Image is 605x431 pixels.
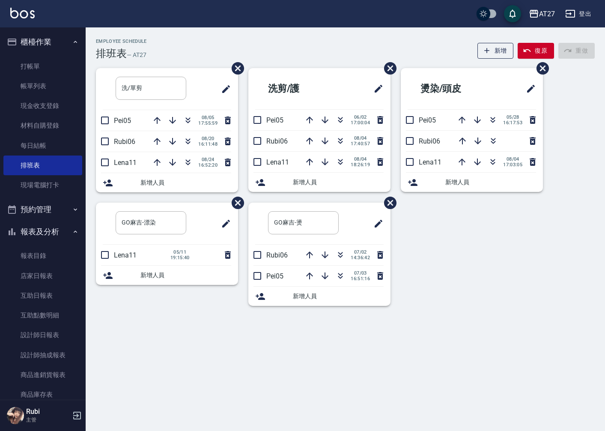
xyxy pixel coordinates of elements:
input: 排版標題 [116,77,186,100]
a: 材料自購登錄 [3,116,82,135]
a: 打帳單 [3,57,82,76]
a: 現金收支登錄 [3,96,82,116]
a: 設計師日報表 [3,325,82,345]
span: 16:51:16 [351,276,370,281]
h2: 燙染/頭皮 [408,73,497,104]
span: 刪除班表 [378,56,398,81]
span: 05/28 [503,114,522,120]
span: Rubi06 [419,137,440,145]
span: 修改班表的標題 [521,78,536,99]
span: 16:11:48 [198,141,218,147]
button: 櫃檯作業 [3,31,82,53]
span: 08/24 [198,157,218,162]
span: Pei05 [266,116,283,124]
div: 新增人員 [401,173,543,192]
span: Lena11 [114,159,137,167]
span: Rubi06 [114,138,135,146]
div: AT27 [539,9,555,19]
p: 主管 [26,416,70,424]
img: Logo [10,8,35,18]
span: Pei05 [114,117,131,125]
a: 排班表 [3,156,82,175]
a: 帳單列表 [3,76,82,96]
button: 登出 [562,6,595,22]
span: 刪除班表 [378,190,398,215]
a: 現場電腦打卡 [3,175,82,195]
h2: Employee Schedule [96,39,147,44]
span: 19:15:40 [170,255,190,260]
span: Lena11 [266,158,289,166]
span: 06/02 [351,114,370,120]
h6: — AT27 [127,51,146,60]
span: Rubi06 [266,137,288,145]
span: 08/20 [198,136,218,141]
span: 08/05 [198,115,218,120]
span: Pei05 [419,116,436,124]
span: Rubi06 [266,251,288,259]
span: Pei05 [266,272,283,280]
span: 05/11 [170,249,190,255]
span: 07/02 [351,249,370,255]
input: 排版標題 [268,211,339,234]
a: 商品進銷貨報表 [3,365,82,385]
span: 新增人員 [140,178,231,187]
div: 新增人員 [248,287,390,306]
span: 16:17:53 [503,120,522,126]
span: 新增人員 [140,271,231,280]
span: 刪除班表 [225,190,245,215]
span: 17:40:57 [351,141,370,147]
a: 設計師抽成報表 [3,345,82,365]
span: 修改班表的標題 [216,79,231,99]
div: 新增人員 [248,173,390,192]
span: Lena11 [114,251,137,259]
span: 16:52:20 [198,162,218,168]
h2: 洗剪/護 [255,73,340,104]
span: 刪除班表 [530,56,550,81]
span: 14:36:42 [351,255,370,260]
button: 預約管理 [3,198,82,221]
h5: Rubi [26,407,70,416]
span: 刪除班表 [225,56,245,81]
span: 18:26:19 [351,162,370,168]
a: 報表目錄 [3,246,82,266]
input: 排版標題 [116,211,186,234]
span: 08/04 [351,156,370,162]
span: 修改班表的標題 [368,78,384,99]
span: 17:00:04 [351,120,370,126]
button: 復原 [518,43,554,59]
span: 修改班表的標題 [368,213,384,234]
span: 新增人員 [293,178,384,187]
a: 互助點數明細 [3,305,82,325]
button: save [504,5,521,22]
img: Person [7,407,24,424]
a: 商品庫存表 [3,385,82,404]
span: 17:55:59 [198,120,218,126]
span: Lena11 [419,158,441,166]
div: 新增人員 [96,173,238,192]
span: 08/04 [351,135,370,141]
a: 店家日報表 [3,266,82,286]
button: 報表及分析 [3,221,82,243]
div: 新增人員 [96,266,238,285]
span: 08/04 [503,156,522,162]
span: 07/03 [351,270,370,276]
h3: 排班表 [96,48,127,60]
span: 新增人員 [293,292,384,301]
a: 互助日報表 [3,286,82,305]
button: AT27 [525,5,558,23]
button: 新增 [477,43,514,59]
a: 每日結帳 [3,136,82,156]
span: 新增人員 [445,178,536,187]
span: 修改班表的標題 [216,213,231,234]
span: 17:03:05 [503,162,522,168]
